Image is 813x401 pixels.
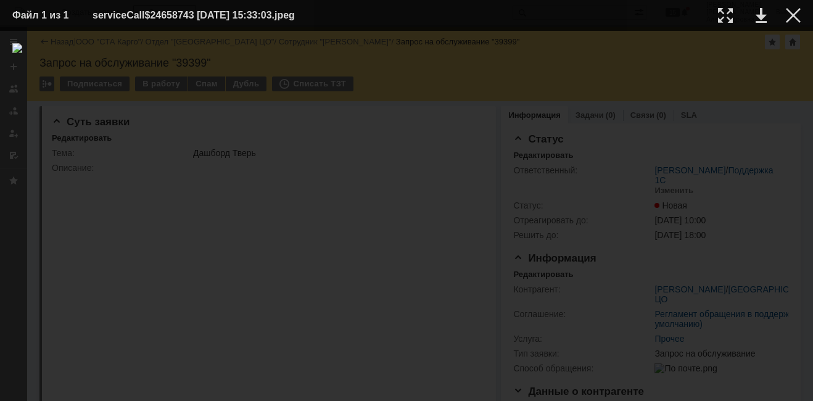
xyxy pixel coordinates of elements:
div: serviceCall$24658743 [DATE] 15:33:03.jpeg [93,8,326,23]
img: download [12,43,801,389]
div: Закрыть окно (Esc) [786,8,801,23]
div: Файл 1 из 1 [12,10,74,20]
div: Увеличить масштаб [718,8,733,23]
div: Скачать файл [756,8,767,23]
